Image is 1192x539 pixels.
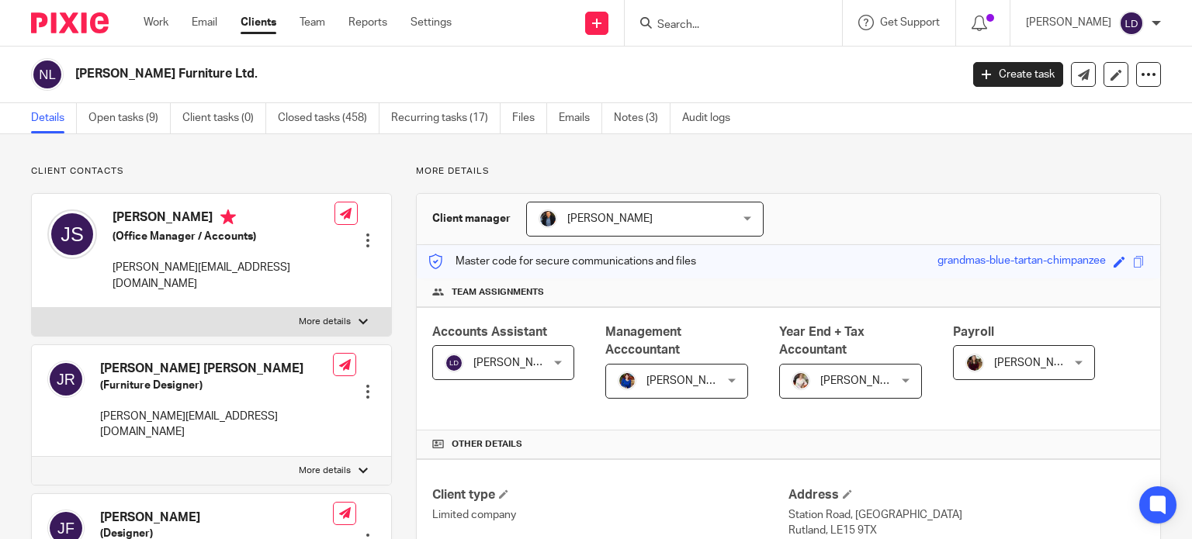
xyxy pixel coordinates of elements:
span: Other details [452,438,522,451]
span: [PERSON_NAME] [567,213,653,224]
h2: [PERSON_NAME] Furniture Ltd. [75,66,775,82]
a: Email [192,15,217,30]
a: Work [144,15,168,30]
span: Management Acccountant [605,326,681,356]
span: Get Support [880,17,940,28]
h4: [PERSON_NAME] [100,510,333,526]
span: Payroll [953,326,994,338]
img: MaxAcc_Sep21_ElliDeanPhoto_030.jpg [965,354,984,372]
img: Kayleigh%20Henson.jpeg [792,371,810,390]
p: Rutland, LE15 9TX [788,523,1145,538]
span: [PERSON_NAME] [473,358,559,368]
a: Recurring tasks (17) [391,103,501,133]
a: Settings [411,15,452,30]
a: Open tasks (9) [88,103,171,133]
h3: Client manager [432,211,511,226]
span: Accounts Assistant [432,326,547,338]
div: grandmas-blue-tartan-chimpanzee [937,253,1106,271]
p: More details [299,465,351,477]
a: Files [512,103,547,133]
p: [PERSON_NAME] [1026,15,1111,30]
a: Closed tasks (458) [278,103,379,133]
i: Primary [220,209,236,225]
p: Station Road, [GEOGRAPHIC_DATA] [788,507,1145,523]
a: Reports [348,15,387,30]
a: Create task [973,62,1063,87]
h4: Client type [432,487,788,503]
a: Audit logs [682,103,742,133]
p: More details [299,316,351,328]
h4: Address [788,487,1145,503]
h5: (Furniture Designer) [100,378,333,393]
a: Team [300,15,325,30]
a: Clients [241,15,276,30]
p: [PERSON_NAME][EMAIL_ADDRESS][DOMAIN_NAME] [113,260,334,292]
a: Notes (3) [614,103,670,133]
span: [PERSON_NAME] [646,375,732,386]
img: Pixie [31,12,109,33]
p: [PERSON_NAME][EMAIL_ADDRESS][DOMAIN_NAME] [100,409,333,441]
h4: [PERSON_NAME] [113,209,334,229]
img: svg%3E [31,58,64,91]
p: Master code for secure communications and files [428,254,696,269]
img: svg%3E [47,361,85,398]
img: svg%3E [445,354,463,372]
a: Details [31,103,77,133]
span: [PERSON_NAME] [994,358,1079,368]
span: [PERSON_NAME] [820,375,906,386]
a: Emails [559,103,602,133]
h5: (Office Manager / Accounts) [113,229,334,244]
p: Limited company [432,507,788,523]
img: Nicole.jpeg [618,371,636,390]
img: svg%3E [1119,11,1144,36]
span: Team assignments [452,286,544,299]
h4: [PERSON_NAME] [PERSON_NAME] [100,361,333,377]
img: svg%3E [47,209,97,259]
input: Search [656,19,795,33]
p: Client contacts [31,165,392,178]
img: martin-hickman.jpg [539,209,557,228]
span: Year End + Tax Accountant [779,326,865,356]
p: More details [416,165,1161,178]
a: Client tasks (0) [182,103,266,133]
